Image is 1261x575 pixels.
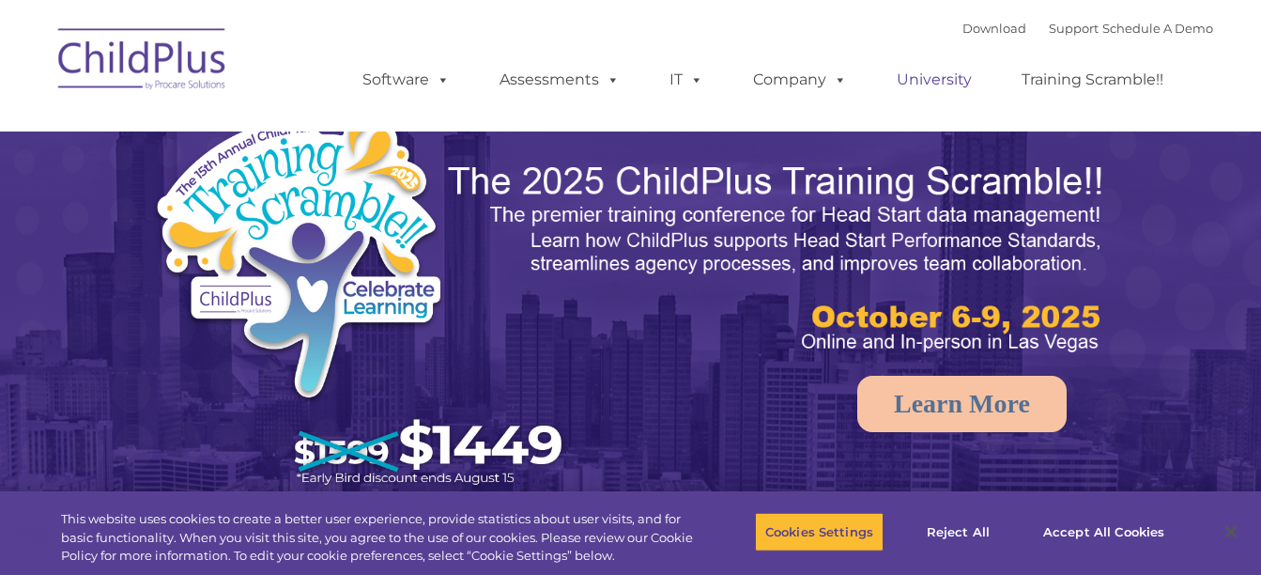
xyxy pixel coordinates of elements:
a: Training Scramble!! [1003,61,1182,99]
a: University [878,61,991,99]
a: Schedule A Demo [1102,21,1213,36]
div: This website uses cookies to create a better user experience, provide statistics about user visit... [61,510,694,566]
a: IT [651,61,722,99]
a: Software [344,61,469,99]
a: Learn More [857,376,1067,432]
button: Accept All Cookies [1033,512,1175,552]
button: Reject All [900,512,1017,552]
a: Download [962,21,1026,36]
a: Support [1049,21,1099,36]
button: Cookies Settings [755,512,884,552]
a: Assessments [481,61,638,99]
button: Close [1210,511,1252,552]
a: Company [734,61,866,99]
img: ChildPlus by Procare Solutions [49,15,237,109]
font: | [962,21,1213,36]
